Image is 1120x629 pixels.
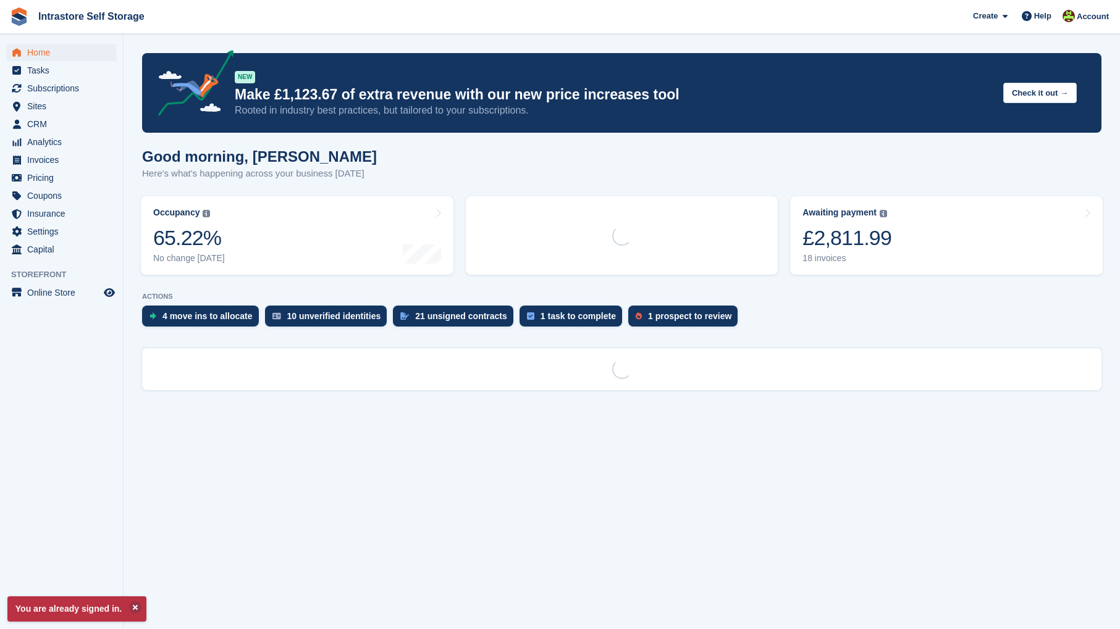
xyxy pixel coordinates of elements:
[102,285,117,300] a: Preview store
[6,151,117,169] a: menu
[6,80,117,97] a: menu
[141,196,453,275] a: Occupancy 65.22% No change [DATE]
[162,311,253,321] div: 4 move ins to allocate
[880,210,887,217] img: icon-info-grey-7440780725fd019a000dd9b08b2336e03edf1995a4989e88bcd33f0948082b44.svg
[6,241,117,258] a: menu
[153,207,200,218] div: Occupancy
[33,6,149,27] a: Intrastore Self Storage
[6,62,117,79] a: menu
[265,306,394,333] a: 10 unverified identities
[203,210,210,217] img: icon-info-grey-7440780725fd019a000dd9b08b2336e03edf1995a4989e88bcd33f0948082b44.svg
[27,205,101,222] span: Insurance
[235,86,993,104] p: Make £1,123.67 of extra revenue with our new price increases tool
[142,293,1101,301] p: ACTIONS
[6,169,117,186] a: menu
[27,223,101,240] span: Settings
[142,167,377,181] p: Here's what's happening across your business [DATE]
[27,169,101,186] span: Pricing
[973,10,998,22] span: Create
[6,205,117,222] a: menu
[142,148,377,165] h1: Good morning, [PERSON_NAME]
[802,207,877,218] div: Awaiting payment
[802,253,891,264] div: 18 invoices
[27,284,101,301] span: Online Store
[27,115,101,133] span: CRM
[27,62,101,79] span: Tasks
[11,269,123,281] span: Storefront
[648,311,731,321] div: 1 prospect to review
[790,196,1103,275] a: Awaiting payment £2,811.99 18 invoices
[27,80,101,97] span: Subscriptions
[272,312,281,320] img: verify_identity-adf6edd0f0f0b5bbfe63781bf79b02c33cf7c696d77639b501bdc392416b5a36.svg
[27,241,101,258] span: Capital
[541,311,616,321] div: 1 task to complete
[527,312,534,320] img: task-75834270c22a3079a89374b754ae025e5fb1db73e45f91037f5363f120a921f8.svg
[400,312,409,320] img: contract_signature_icon-13c848040528278c33f63329250d36e43548de30e8caae1d1a13099fd9432cc5.svg
[520,306,628,333] a: 1 task to complete
[148,50,234,120] img: price-adjustments-announcement-icon-8257ccfd72463d97f412b2fc003d46551f7dbcb40ab6d574587a9cd5c0d94...
[153,253,225,264] div: No change [DATE]
[415,311,507,321] div: 21 unsigned contracts
[802,225,891,251] div: £2,811.99
[287,311,381,321] div: 10 unverified identities
[393,306,520,333] a: 21 unsigned contracts
[235,104,993,117] p: Rooted in industry best practices, but tailored to your subscriptions.
[7,596,146,622] p: You are already signed in.
[1034,10,1051,22] span: Help
[6,284,117,301] a: menu
[636,312,642,320] img: prospect-51fa495bee0391a8d652442698ab0144808aea92771e9ea1ae160a38d050c398.svg
[142,306,265,333] a: 4 move ins to allocate
[6,133,117,151] a: menu
[27,187,101,204] span: Coupons
[6,98,117,115] a: menu
[27,133,101,151] span: Analytics
[235,71,255,83] div: NEW
[153,225,225,251] div: 65.22%
[1063,10,1075,22] img: Emily Clark
[149,312,156,320] img: move_ins_to_allocate_icon-fdf77a2bb77ea45bf5b3d319d69a93e2d87916cf1d5bf7949dd705db3b84f3ca.svg
[1003,83,1077,103] button: Check it out →
[628,306,744,333] a: 1 prospect to review
[6,223,117,240] a: menu
[27,98,101,115] span: Sites
[10,7,28,26] img: stora-icon-8386f47178a22dfd0bd8f6a31ec36ba5ce8667c1dd55bd0f319d3a0aa187defe.svg
[27,151,101,169] span: Invoices
[27,44,101,61] span: Home
[6,115,117,133] a: menu
[6,187,117,204] a: menu
[6,44,117,61] a: menu
[1077,10,1109,23] span: Account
